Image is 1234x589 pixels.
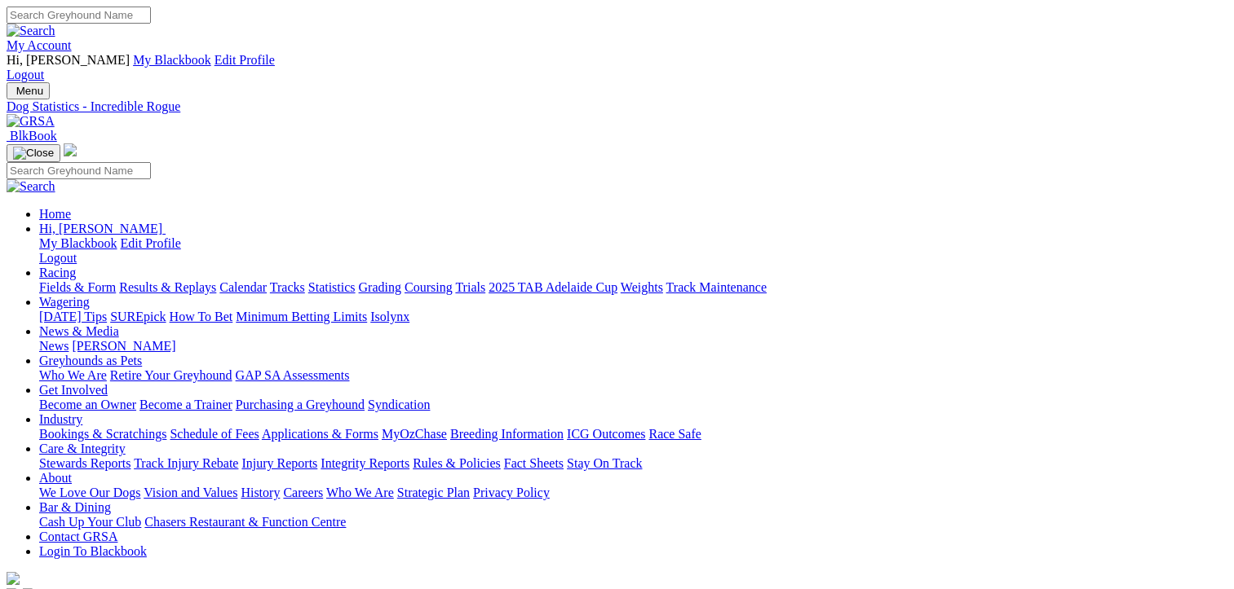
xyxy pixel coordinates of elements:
[144,515,346,529] a: Chasers Restaurant & Function Centre
[648,427,701,441] a: Race Safe
[308,280,356,294] a: Statistics
[215,53,275,67] a: Edit Profile
[7,129,57,143] a: BlkBook
[39,427,166,441] a: Bookings & Scratchings
[262,427,378,441] a: Applications & Forms
[39,530,117,543] a: Contact GRSA
[39,236,117,250] a: My Blackbook
[64,143,77,156] img: logo-grsa-white.png
[39,471,72,485] a: About
[170,310,233,323] a: How To Bet
[7,7,151,24] input: Search
[321,456,409,470] a: Integrity Reports
[110,368,232,382] a: Retire Your Greyhound
[504,456,564,470] a: Fact Sheets
[236,368,350,382] a: GAP SA Assessments
[7,99,1227,114] a: Dog Statistics - Incredible Rogue
[39,324,119,338] a: News & Media
[621,280,663,294] a: Weights
[473,486,550,499] a: Privacy Policy
[370,310,409,323] a: Isolynx
[7,68,44,81] a: Logout
[39,310,1227,324] div: Wagering
[39,456,1227,471] div: Care & Integrity
[39,486,1227,500] div: About
[39,354,142,367] a: Greyhounds as Pets
[144,486,237,499] a: Vision and Values
[39,236,1227,266] div: Hi, [PERSON_NAME]
[13,147,54,160] img: Close
[455,280,485,294] a: Trials
[39,500,111,514] a: Bar & Dining
[39,222,162,235] span: Hi, [PERSON_NAME]
[397,486,470,499] a: Strategic Plan
[170,427,259,441] a: Schedule of Fees
[134,456,238,470] a: Track Injury Rebate
[368,398,430,411] a: Syndication
[110,310,166,323] a: SUREpick
[666,280,767,294] a: Track Maintenance
[39,251,77,265] a: Logout
[7,38,72,52] a: My Account
[382,427,447,441] a: MyOzChase
[39,280,116,294] a: Fields & Form
[7,114,55,129] img: GRSA
[119,280,216,294] a: Results & Replays
[10,129,57,143] span: BlkBook
[39,368,107,382] a: Who We Are
[283,486,323,499] a: Careers
[39,442,126,455] a: Care & Integrity
[39,398,136,411] a: Become an Owner
[39,515,1227,530] div: Bar & Dining
[39,339,69,353] a: News
[39,207,71,221] a: Home
[7,572,20,585] img: logo-grsa-white.png
[39,427,1227,442] div: Industry
[567,456,642,470] a: Stay On Track
[7,144,60,162] button: Toggle navigation
[39,544,147,558] a: Login To Blackbook
[39,383,108,397] a: Get Involved
[7,82,50,99] button: Toggle navigation
[7,53,1227,82] div: My Account
[39,456,130,470] a: Stewards Reports
[7,24,55,38] img: Search
[39,295,90,309] a: Wagering
[39,398,1227,412] div: Get Involved
[39,339,1227,354] div: News & Media
[16,85,43,97] span: Menu
[241,456,317,470] a: Injury Reports
[236,398,365,411] a: Purchasing a Greyhound
[359,280,401,294] a: Grading
[39,310,107,323] a: [DATE] Tips
[219,280,267,294] a: Calendar
[39,515,141,529] a: Cash Up Your Club
[489,280,617,294] a: 2025 TAB Adelaide Cup
[39,368,1227,383] div: Greyhounds as Pets
[326,486,394,499] a: Who We Are
[39,412,82,426] a: Industry
[450,427,564,441] a: Breeding Information
[39,280,1227,295] div: Racing
[405,280,453,294] a: Coursing
[133,53,211,67] a: My Blackbook
[39,266,76,279] a: Racing
[72,339,175,353] a: [PERSON_NAME]
[413,456,501,470] a: Rules & Policies
[7,53,130,67] span: Hi, [PERSON_NAME]
[7,179,55,194] img: Search
[241,486,280,499] a: History
[7,162,151,179] input: Search
[567,427,645,441] a: ICG Outcomes
[270,280,305,294] a: Tracks
[121,236,181,250] a: Edit Profile
[39,486,140,499] a: We Love Our Dogs
[139,398,232,411] a: Become a Trainer
[236,310,367,323] a: Minimum Betting Limits
[39,222,166,235] a: Hi, [PERSON_NAME]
